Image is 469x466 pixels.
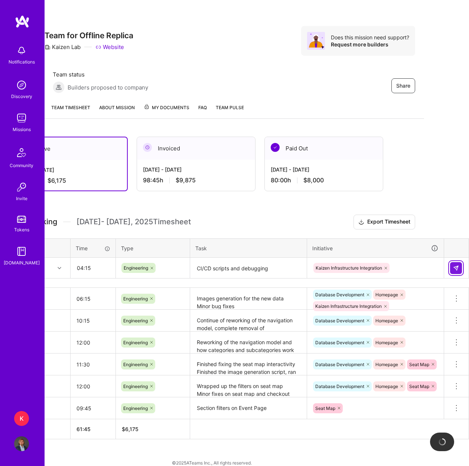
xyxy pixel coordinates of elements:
[358,218,364,226] i: icon Download
[14,244,29,259] img: guide book
[143,166,249,173] div: [DATE] - [DATE]
[68,84,148,91] span: Builders proposed to company
[123,296,148,302] span: Engineering
[315,405,335,411] span: Seat Map
[71,355,115,374] input: HH:MM
[123,318,148,323] span: Engineering
[375,362,398,367] span: Homepage
[144,104,189,118] a: My Documents
[10,137,127,160] div: Active
[123,405,148,411] span: Engineering
[315,362,364,367] span: Database Development
[116,238,190,258] th: Type
[99,104,135,118] a: About Mission
[48,177,66,185] span: $6,175
[15,15,30,28] img: logo
[303,176,324,184] span: $8,000
[450,262,463,274] div: null
[391,78,415,93] button: Share
[144,104,189,112] span: My Documents
[4,259,40,267] div: [DOMAIN_NAME]
[453,265,459,271] img: Submit
[10,162,33,169] div: Community
[331,34,409,41] div: Does this mission need support?
[122,426,139,432] span: $ 6,175
[13,144,30,162] img: Community
[198,104,207,118] a: FAQ
[409,362,429,367] span: Seat Map
[12,436,31,451] a: User Avatar
[191,376,306,397] textarea: Wrapped up the filters on seat map Minor fixes on seat map and checkout before the demo Data fixe...
[143,143,152,152] img: Invoiced
[123,362,148,367] span: Engineering
[312,244,439,252] div: Initiative
[375,292,398,297] span: Homepage
[190,238,307,258] th: Task
[71,377,115,396] input: HH:MM
[14,411,29,426] div: K
[11,92,32,100] div: Discovery
[307,32,325,50] img: Avatar
[17,216,26,223] img: tokens
[191,398,306,418] textarea: Section filters on Event Page
[13,126,31,133] div: Missions
[14,111,29,126] img: teamwork
[409,384,429,389] span: Seat Map
[14,180,29,195] img: Invite
[12,411,31,426] a: K
[315,318,364,323] span: Database Development
[375,340,398,345] span: Homepage
[143,176,249,184] div: 98:45 h
[315,340,364,345] span: Database Development
[331,41,409,48] div: Request more builders
[53,71,148,78] span: Team status
[191,289,306,309] textarea: Images generation for the new data Minor bug fixes Handover call CI/CD preparation
[45,44,51,50] i: icon CompanyGray
[123,384,148,389] span: Engineering
[271,143,280,152] img: Paid Out
[396,82,410,89] span: Share
[58,266,61,270] i: icon Chevron
[71,311,115,330] input: HH:MM
[439,438,446,446] img: loading
[71,289,115,309] input: HH:MM
[176,176,196,184] span: $9,875
[137,137,255,160] div: Invoiced
[71,419,116,439] th: 61:45
[265,137,383,160] div: Paid Out
[9,58,35,66] div: Notifications
[216,105,244,110] span: Team Pulse
[354,215,415,229] button: Export Timesheet
[76,244,110,252] div: Time
[315,292,364,297] span: Database Development
[191,354,306,375] textarea: Finished fixing the seat map interactivity Finished the image generation script, ran it for all t...
[271,176,377,184] div: 80:00 h
[45,43,81,51] div: Kaizen Lab
[315,384,364,389] span: Database Development
[14,43,29,58] img: bell
[14,436,29,451] img: User Avatar
[53,81,65,93] img: Builders proposed to company
[71,398,115,418] input: HH:MM
[16,177,121,185] div: 61:45 h
[315,303,382,309] span: Kaizen Infrastructure Integration
[191,258,306,278] textarea: CI/CD scripts and debugging
[271,166,377,173] div: [DATE] - [DATE]
[76,217,191,227] span: [DATE] - [DATE] , 2025 Timesheet
[316,265,382,271] span: Kaizen Infrastructure Integration
[216,104,244,118] a: Team Pulse
[71,333,115,352] input: HH:MM
[16,166,121,174] div: [DATE] - [DATE]
[71,258,115,278] input: HH:MM
[45,31,133,40] h3: Team for Offline Replica
[14,226,29,234] div: Tokens
[14,78,29,92] img: discovery
[191,310,306,331] textarea: Continue of reworking of the navigation model, complete removal of subcategories entity to simpli...
[375,384,398,389] span: Homepage
[95,43,124,51] a: Website
[375,318,398,323] span: Homepage
[191,332,306,353] textarea: Reworking of the navigation model and how categories and subcategories work with performers and e...
[51,104,90,118] a: Team timesheet
[124,265,148,271] span: Engineering
[123,340,148,345] span: Engineering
